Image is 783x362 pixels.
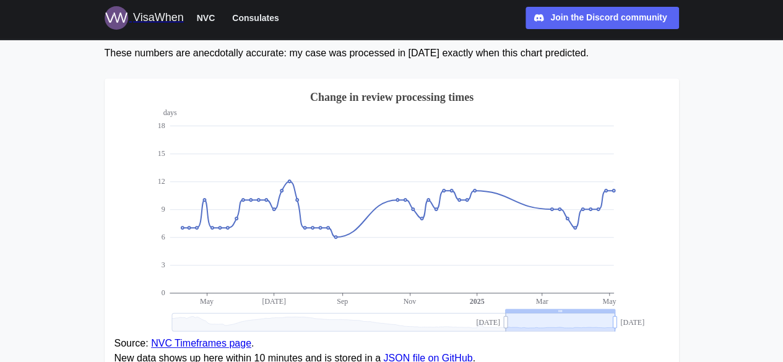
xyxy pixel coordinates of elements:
[232,11,279,25] span: Consulates
[163,108,176,117] text: days
[199,297,213,306] text: May
[161,261,165,269] text: 3
[535,297,548,306] text: Mar
[602,297,616,306] text: May
[197,11,215,25] span: NVC
[227,10,284,26] button: Consulates
[161,205,165,213] text: 9
[550,11,667,25] div: Join the Discord community
[161,288,165,297] text: 0
[105,46,679,61] div: These numbers are anecdotally accurate: my case was processed in [DATE] exactly when this chart p...
[105,6,184,30] a: Logo for VisaWhen VisaWhen
[309,91,473,103] text: Change in review processing times
[526,7,679,29] a: Join the Discord community
[337,297,348,306] text: Sep
[403,297,416,306] text: Nov
[620,317,644,326] text: [DATE]
[157,149,165,158] text: 15
[157,121,165,130] text: 18
[191,10,221,26] button: NVC
[157,177,165,186] text: 12
[161,233,165,241] text: 6
[476,317,500,326] text: [DATE]
[105,6,128,30] img: Logo for VisaWhen
[469,297,484,306] text: 2025
[133,9,184,27] div: VisaWhen
[151,338,251,348] a: NVC Timeframes page
[262,297,286,306] text: [DATE]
